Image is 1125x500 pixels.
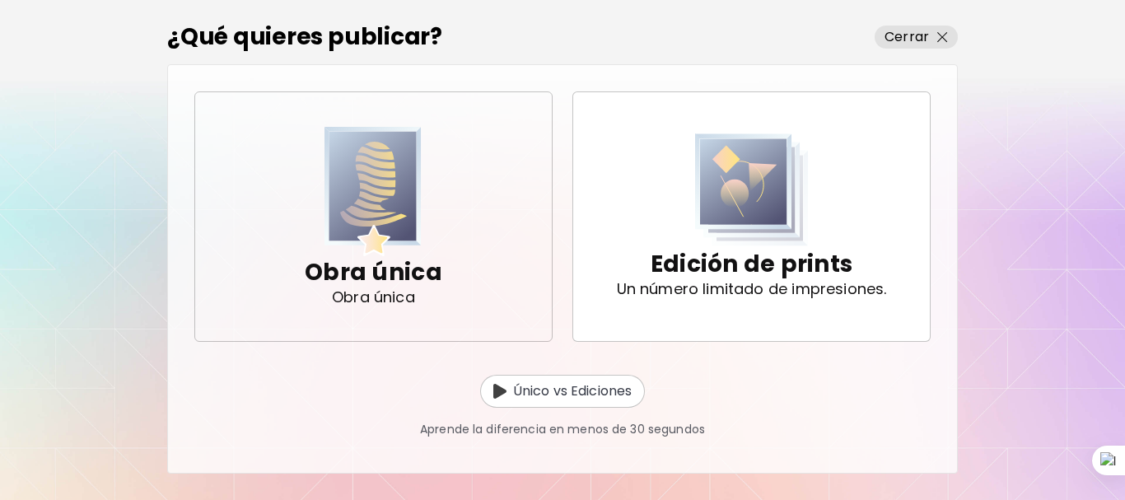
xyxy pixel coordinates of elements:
img: Print Edition [695,133,809,246]
p: Un número limitado de impresiones. [617,281,887,297]
button: Print EditionEdición de printsUn número limitado de impresiones. [572,91,931,342]
p: Obra única [305,256,442,289]
p: Aprende la diferencia en menos de 30 segundos [420,421,705,438]
img: Unique Artwork [324,127,422,256]
button: Unique vs EditionÚnico vs Ediciones [480,375,646,408]
button: Unique ArtworkObra únicaObra única [194,91,553,342]
p: Obra única [332,289,415,306]
p: Edición de prints [651,248,852,281]
img: Unique vs Edition [493,384,506,399]
p: Único vs Ediciones [513,381,633,401]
